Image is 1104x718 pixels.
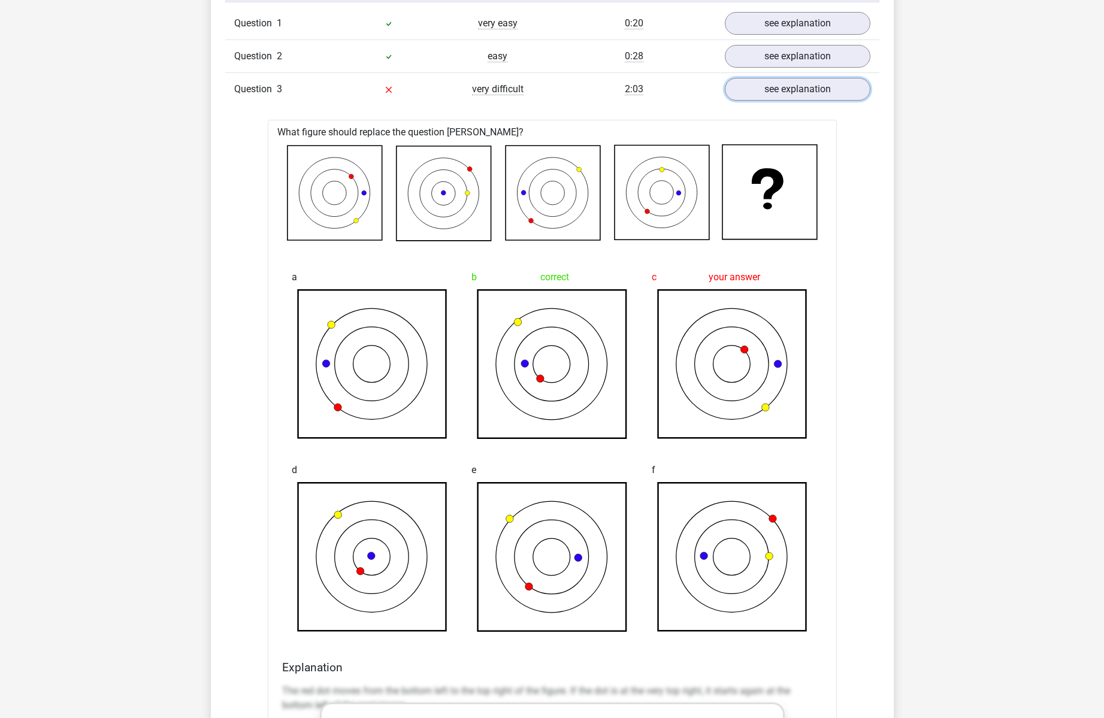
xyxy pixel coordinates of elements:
[292,265,297,289] span: a
[725,12,870,35] a: see explanation
[234,82,277,96] span: Question
[277,50,282,62] span: 2
[625,50,643,62] span: 0:28
[471,265,477,289] span: b
[234,49,277,63] span: Question
[471,458,476,482] span: e
[488,50,507,62] span: easy
[234,16,277,31] span: Question
[652,265,813,289] div: your answer
[625,83,643,95] span: 2:03
[282,684,822,713] p: The red dot moves from the bottom left to the top right of the figure. If the dot is at the very ...
[652,265,657,289] span: c
[277,17,282,29] span: 1
[478,17,518,29] span: very easy
[277,83,282,95] span: 3
[725,45,870,68] a: see explanation
[725,78,870,101] a: see explanation
[282,661,822,674] h4: Explanation
[625,17,643,29] span: 0:20
[471,265,633,289] div: correct
[292,458,297,482] span: d
[472,83,524,95] span: very difficult
[652,458,655,482] span: f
